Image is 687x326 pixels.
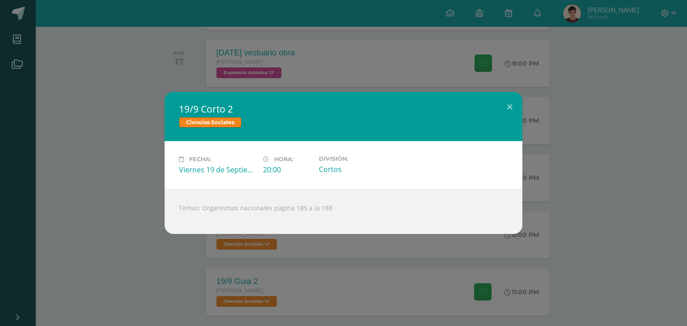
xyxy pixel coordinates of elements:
[179,117,242,128] span: Ciencias Sociales
[274,156,293,163] span: Hora:
[189,156,211,163] span: Fecha:
[179,103,508,115] h2: 19/9 Corto 2
[497,92,522,122] button: Close (Esc)
[319,155,396,162] label: División:
[319,164,396,174] div: Cortos
[179,165,256,175] div: Viernes 19 de Septiembre
[165,189,522,234] div: Temas: Organismos nacionales página 185 a la 188
[263,165,312,175] div: 20:00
